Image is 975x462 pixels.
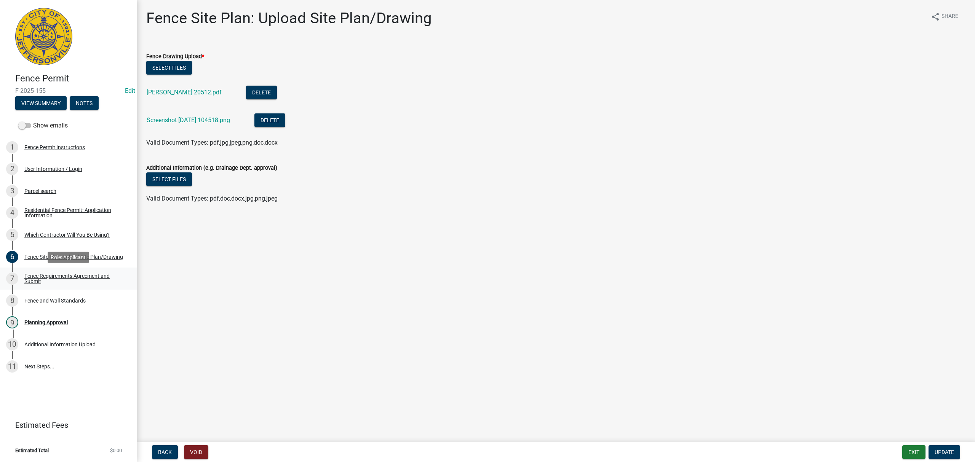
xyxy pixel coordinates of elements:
div: 5 [6,229,18,241]
div: 11 [6,360,18,373]
span: $0.00 [110,448,122,453]
span: Valid Document Types: pdf,jpg,jpeg,png,doc,docx [146,139,278,146]
h4: Fence Permit [15,73,131,84]
a: Screenshot [DATE] 104518.png [147,116,230,124]
a: Edit [125,87,135,94]
div: 9 [6,316,18,328]
div: Fence Site Plan: Upload Site Plan/Drawing [24,254,123,260]
div: 8 [6,295,18,307]
div: 4 [6,207,18,219]
h1: Fence Site Plan: Upload Site Plan/Drawing [146,9,432,27]
div: 3 [6,185,18,197]
div: 10 [6,338,18,350]
button: Delete [246,86,277,99]
div: Fence and Wall Standards [24,298,86,303]
button: Void [184,445,208,459]
label: Additional Information (e.g. Drainage Dept. approval) [146,166,277,171]
wm-modal-confirm: Edit Application Number [125,87,135,94]
label: Fence Drawing Upload [146,54,204,59]
span: Estimated Total [15,448,49,453]
div: User Information / Login [24,166,82,172]
button: Select files [146,172,192,186]
div: Residential Fence Permit: Application Information [24,207,125,218]
button: shareShare [925,9,964,24]
button: Exit [902,445,925,459]
span: Share [941,12,958,21]
div: 1 [6,141,18,153]
button: Back [152,445,178,459]
div: Fence Permit Instructions [24,145,85,150]
a: [PERSON_NAME] 20512.pdf [147,89,222,96]
span: F-2025-155 [15,87,122,94]
span: Back [158,449,172,455]
button: Select files [146,61,192,75]
button: Delete [254,113,285,127]
div: Planning Approval [24,320,68,325]
div: Fence Requirements Agreement and Submit [24,273,125,284]
div: 6 [6,251,18,263]
wm-modal-confirm: Delete Document [246,89,277,97]
span: Valid Document Types: pdf,doc,docx,jpg,png,jpeg [146,195,278,202]
div: Additional Information Upload [24,342,96,347]
button: View Summary [15,96,67,110]
div: 2 [6,163,18,175]
i: share [931,12,940,21]
label: Show emails [18,121,68,130]
wm-modal-confirm: Notes [70,100,99,107]
div: Parcel search [24,188,56,194]
div: 7 [6,272,18,285]
div: Which Contractor Will You Be Using? [24,232,110,237]
img: City of Jeffersonville, Indiana [15,8,72,65]
wm-modal-confirm: Summary [15,100,67,107]
a: Estimated Fees [6,417,125,433]
wm-modal-confirm: Delete Document [254,117,285,124]
div: Role: Applicant [48,252,89,263]
button: Update [929,445,960,459]
button: Notes [70,96,99,110]
span: Update [935,449,954,455]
